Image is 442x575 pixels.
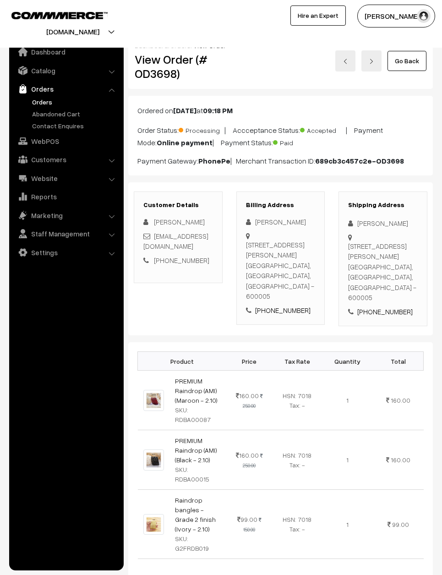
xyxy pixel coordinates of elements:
span: 1 [346,520,349,528]
a: Orders [11,81,120,97]
a: PREMIUM Raindrop (AMI) (Black - 2.10) [175,437,217,464]
img: IVORY.jpg [143,514,164,535]
img: COMMMERCE [11,12,108,19]
a: [PHONE_NUMBER] [357,307,413,316]
a: [PHONE_NUMBER] [154,256,209,264]
img: user [417,9,431,23]
div: SKU: RDBA00087 [175,405,221,424]
button: [DOMAIN_NAME] [14,20,131,43]
a: Catalog [11,62,120,79]
div: [PERSON_NAME] [348,218,418,229]
a: COMMMERCE [11,9,92,20]
div: [STREET_ADDRESS][PERSON_NAME] [GEOGRAPHIC_DATA], [GEOGRAPHIC_DATA], [GEOGRAPHIC_DATA] - 600005 [246,240,316,301]
a: Reports [11,188,120,205]
a: Orders [30,97,120,107]
b: [DATE] [173,106,196,115]
a: Raindrop bangles - Grade 2 finish (Ivory - 2.10) [175,496,216,533]
span: 160.00 [391,456,410,464]
span: 1 [346,396,349,404]
b: 09:18 PM [203,106,233,115]
span: 99.00 [392,520,409,528]
a: Abandoned Cart [30,109,120,119]
a: Marketing [11,207,120,224]
span: Processing [179,123,224,135]
a: Customers [11,151,120,168]
img: maroon.jpg [143,390,164,411]
span: 160.00 [236,392,259,400]
span: Accepted [300,123,346,135]
a: [EMAIL_ADDRESS][DOMAIN_NAME] [143,232,208,251]
p: Order Status: | Accceptance Status: | Payment Mode: | Payment Status: [137,123,424,148]
a: Staff Management [11,225,120,242]
a: Hire an Expert [290,5,346,26]
div: [PERSON_NAME] [246,217,316,227]
a: WebPOS [11,133,120,149]
p: Payment Gateway: | Merchant Transaction ID: [137,155,424,166]
a: Settings [11,244,120,261]
img: black.jpg [143,449,164,471]
b: Online payment [157,138,213,147]
span: HSN: 7018 Tax: - [283,515,311,533]
a: Website [11,170,120,186]
button: [PERSON_NAME] [357,5,435,27]
h3: Customer Details [143,201,213,209]
a: Contact Enquires [30,121,120,131]
h3: Shipping Address [348,201,418,209]
span: 1 [346,456,349,464]
b: PhonePe [198,156,230,165]
span: Paid [273,136,319,148]
a: Dashboard [11,44,120,60]
a: PREMIUM Raindrop (AMI) (Maroon - 2.10) [175,377,218,404]
b: 689cb3c457c2e-OD3698 [315,156,404,165]
th: Tax Rate [272,352,322,371]
span: HSN: 7018 Tax: - [283,451,311,469]
strike: 250.00 [243,453,263,468]
th: Price [227,352,272,371]
div: SKU: G2FRDB019 [175,534,221,553]
th: Quantity [322,352,373,371]
th: Product [138,352,227,371]
div: SKU: RDBA00015 [175,465,221,484]
a: Go Back [387,51,426,71]
span: [PERSON_NAME] [154,218,205,226]
h2: View Order (# OD3698) [135,52,223,81]
a: [PHONE_NUMBER] [255,306,311,314]
img: right-arrow.png [369,59,374,64]
div: [STREET_ADDRESS][PERSON_NAME] [GEOGRAPHIC_DATA], [GEOGRAPHIC_DATA], [GEOGRAPHIC_DATA] - 600005 [348,241,418,303]
th: Total [373,352,423,371]
img: left-arrow.png [343,59,348,64]
span: 160.00 [391,396,410,404]
p: Ordered on at [137,105,424,116]
h3: Billing Address [246,201,316,209]
strike: 250.00 [243,393,263,409]
span: HSN: 7018 Tax: - [283,392,311,409]
span: 160.00 [236,451,259,459]
span: 99.00 [237,515,257,523]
